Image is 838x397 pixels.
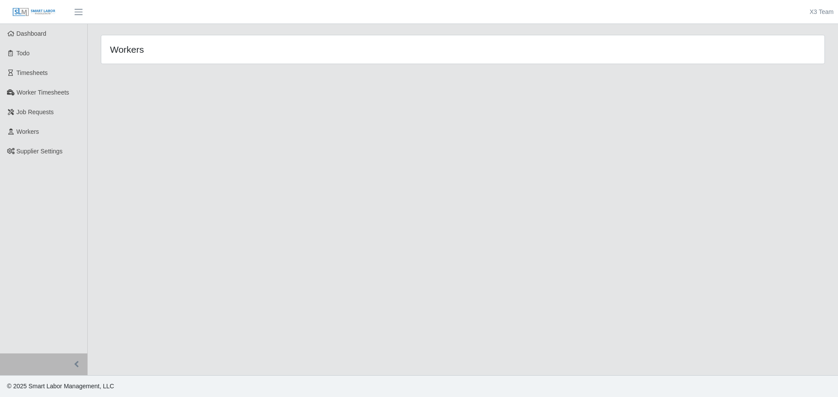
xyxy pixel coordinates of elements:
[17,30,47,37] span: Dashboard
[17,89,69,96] span: Worker Timesheets
[110,44,396,55] h4: Workers
[17,50,30,57] span: Todo
[17,148,63,155] span: Supplier Settings
[17,109,54,115] span: Job Requests
[7,383,114,390] span: © 2025 Smart Labor Management, LLC
[12,7,56,17] img: SLM Logo
[17,69,48,76] span: Timesheets
[810,7,834,17] a: X3 Team
[17,128,39,135] span: Workers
